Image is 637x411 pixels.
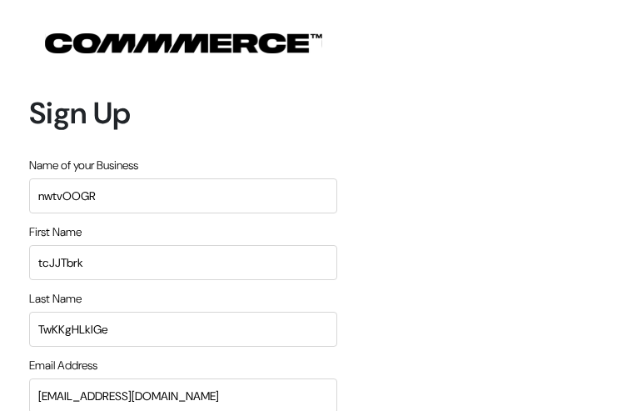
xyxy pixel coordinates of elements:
[29,290,82,308] label: Last Name
[29,223,82,241] label: First Name
[45,33,322,53] img: COMMMERCE
[29,357,97,374] label: Email Address
[29,157,138,174] label: Name of your Business
[29,95,337,131] h1: Sign Up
